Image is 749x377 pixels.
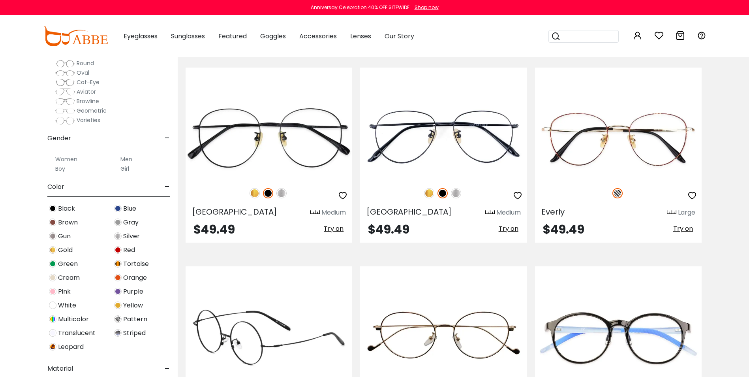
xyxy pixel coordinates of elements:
img: Pattern [612,188,623,198]
img: Aviator.png [55,88,75,96]
div: Anniversay Celebration 40% OFF SITEWIDE [311,4,409,11]
span: Try on [499,224,518,233]
span: - [165,177,170,196]
img: Pattern [114,315,122,323]
span: Geometric [77,107,107,115]
div: Large [678,208,695,217]
img: Blue [114,205,122,212]
span: [GEOGRAPHIC_DATA] [192,206,277,217]
span: $49.49 [193,221,235,238]
img: Cat-Eye.png [55,79,75,87]
span: Striped [123,328,146,338]
img: Black Nepal - Titanium ,Light Weight [360,96,527,179]
span: Pink [58,287,71,296]
span: Try on [673,224,693,233]
span: Eyeglasses [124,32,158,41]
img: size ruler [310,210,320,216]
span: Lenses [350,32,371,41]
span: Blue [123,204,136,213]
img: Green [49,260,56,268]
span: Tortoise [123,259,149,269]
img: Brown [49,219,56,226]
span: Everly [541,206,565,217]
span: Cat-Eye [77,78,99,86]
img: Purple [114,288,122,295]
span: - [165,129,170,148]
img: Pink [49,288,56,295]
span: Sunglasses [171,32,205,41]
span: Varieties [77,116,100,124]
button: Try on [321,224,346,234]
div: Shop now [415,4,439,11]
span: Gender [47,129,71,148]
button: Try on [671,224,695,234]
img: Yellow [114,302,122,309]
label: Women [55,155,77,164]
div: Medium [321,208,346,217]
img: Multicolor [49,315,56,323]
span: Translucent [58,328,96,338]
span: Featured [218,32,247,41]
img: Round.png [55,60,75,68]
img: Gold [49,246,56,254]
span: $49.49 [368,221,409,238]
img: Black [263,188,273,198]
img: Black Mongolia - Titanium ,Adjust Nose Pads [186,96,352,179]
span: Purple [123,287,143,296]
img: Oval.png [55,69,75,77]
img: Gold [250,188,260,198]
span: Cream [58,273,80,283]
label: Girl [120,164,129,173]
span: Color [47,177,64,196]
img: Translucent [49,329,56,337]
img: Geometric.png [55,107,75,115]
img: Browline.png [55,98,75,106]
span: $49.49 [543,221,584,238]
img: Silver [451,188,461,198]
span: Black [58,204,75,213]
img: Gun [49,232,56,240]
img: abbeglasses.com [43,26,108,46]
label: Boy [55,164,65,173]
img: Striped [114,329,122,337]
span: Try on [324,224,344,233]
span: Browline [77,97,99,105]
span: Goggles [260,32,286,41]
label: Men [120,155,132,164]
img: Black [49,205,56,212]
span: Red [123,245,135,255]
span: Brown [58,218,78,227]
img: Orange [114,274,122,281]
span: Multicolor [58,315,89,324]
button: Try on [496,224,521,234]
img: size ruler [667,210,676,216]
img: Cream [49,274,56,281]
span: Yellow [123,301,143,310]
img: Gray [114,219,122,226]
img: Black [437,188,448,198]
span: Oval [77,69,89,77]
span: Orange [123,273,147,283]
img: Pattern Everly - Titanium ,Adjust Nose Pads [535,96,702,179]
img: Silver [276,188,287,198]
span: Leopard [58,342,84,352]
img: Silver [114,232,122,240]
img: Gold [424,188,434,198]
span: White [58,301,76,310]
img: size ruler [485,210,495,216]
img: White [49,302,56,309]
span: Gold [58,245,73,255]
span: Gun [58,232,71,241]
img: Tortoise [114,260,122,268]
div: Medium [496,208,521,217]
span: Pattern [123,315,147,324]
img: Red [114,246,122,254]
span: Our Story [385,32,414,41]
span: [GEOGRAPHIC_DATA] [366,206,452,217]
img: Leopard [49,343,56,351]
a: Shop now [411,4,439,11]
img: Varieties.png [55,117,75,125]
